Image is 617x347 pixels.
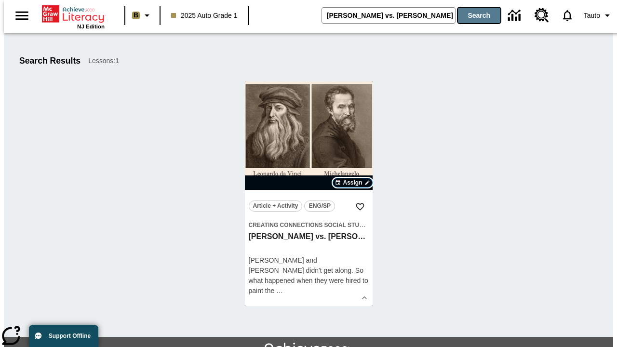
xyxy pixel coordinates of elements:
h1: Search Results [19,56,80,66]
button: Search [458,8,500,23]
button: Profile/Settings [580,7,617,24]
span: Assign [343,178,362,187]
button: ENG/SP [304,200,335,212]
div: lesson details [245,81,373,306]
span: ENG/SP [309,201,331,211]
span: 2025 Auto Grade 1 [171,11,238,21]
span: Creating Connections Social Studies [249,222,373,228]
button: Article + Activity [249,200,303,212]
span: Article + Activity [253,201,298,211]
span: Support Offline [49,333,91,339]
span: … [276,287,283,294]
span: NJ Edition [77,24,105,29]
button: Support Offline [29,325,98,347]
button: Add to Favorites [351,198,369,215]
button: Open side menu [8,1,36,30]
span: Topic: Creating Connections Social Studies/World History II [249,220,369,230]
span: Lessons : 1 [88,56,119,66]
a: Data Center [502,2,529,29]
a: Resource Center, Will open in new tab [529,2,555,28]
button: Boost Class color is light brown. Change class color [128,7,157,24]
a: Home [42,4,105,24]
a: Notifications [555,3,580,28]
input: search field [322,8,455,23]
div: Home [42,3,105,29]
div: [PERSON_NAME] and [PERSON_NAME] didn't get along. So what happened when they were hired to paint the [249,255,369,296]
span: Tauto [584,11,600,21]
button: Assign Choose Dates [333,178,372,187]
button: Show Details [357,291,372,305]
h3: Michelangelo vs. Leonardo [249,232,369,242]
span: B [134,9,138,21]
